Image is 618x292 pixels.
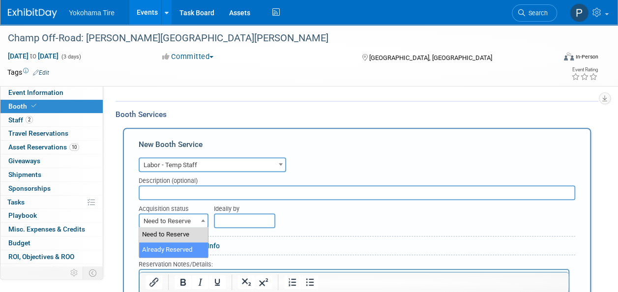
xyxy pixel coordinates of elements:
[238,275,255,289] button: Subscript
[7,67,49,77] td: Tags
[571,67,598,72] div: Event Rating
[29,52,38,60] span: to
[0,86,103,99] a: Event Information
[116,109,598,120] div: Booth Services
[8,157,40,165] span: Giveaways
[0,127,103,140] a: Travel Reservations
[0,196,103,209] a: Tasks
[139,259,569,269] div: Reservation Notes/Details:
[8,211,37,219] span: Playbook
[301,275,318,289] button: Bullet list
[512,4,557,22] a: Search
[140,214,207,228] span: Need to Reserve
[146,275,162,289] button: Insert/edit link
[159,52,217,62] button: Committed
[66,266,83,279] td: Personalize Event Tab Strip
[139,172,575,185] div: Description (optional)
[60,54,81,60] span: (3 days)
[0,209,103,222] a: Playbook
[8,239,30,247] span: Budget
[0,141,103,154] a: Asset Reservations10
[139,242,208,258] li: Already Reserved
[7,52,59,60] span: [DATE] [DATE]
[209,275,226,289] button: Underline
[570,3,589,22] img: Paris Hull
[175,275,191,289] button: Bold
[33,69,49,76] a: Edit
[8,8,57,18] img: ExhibitDay
[83,266,103,279] td: Toggle Event Tabs
[0,264,103,277] a: Attachments1
[525,9,548,17] span: Search
[8,266,58,274] span: Attachments
[139,213,208,228] span: Need to Reserve
[8,171,41,178] span: Shipments
[4,29,548,47] div: Champ Off-Road: [PERSON_NAME][GEOGRAPHIC_DATA][PERSON_NAME]
[0,154,103,168] a: Giveaways
[0,168,103,181] a: Shipments
[284,275,301,289] button: Numbered list
[31,103,36,109] i: Booth reservation complete
[214,200,538,213] div: Ideally by
[8,129,68,137] span: Travel Reservations
[8,143,79,151] span: Asset Reservations
[575,53,598,60] div: In-Person
[139,200,199,213] div: Acquisition status
[0,223,103,236] a: Misc. Expenses & Credits
[139,227,208,242] li: Need to Reserve
[69,9,115,17] span: Yokohama Tire
[8,253,74,261] span: ROI, Objectives & ROO
[26,116,33,123] span: 2
[255,275,272,289] button: Superscript
[0,114,103,127] a: Staff2
[8,102,38,110] span: Booth
[192,275,208,289] button: Italic
[0,182,103,195] a: Sponsorships
[0,100,103,113] a: Booth
[8,116,33,124] span: Staff
[369,54,492,61] span: [GEOGRAPHIC_DATA], [GEOGRAPHIC_DATA]
[139,139,575,155] div: New Booth Service
[8,225,85,233] span: Misc. Expenses & Credits
[0,236,103,250] a: Budget
[139,157,286,172] span: Labor - Temp Staff
[7,198,25,206] span: Tasks
[0,250,103,263] a: ROI, Objectives & ROO
[50,266,58,274] span: 1
[140,158,285,172] span: Labor - Temp Staff
[8,88,63,96] span: Event Information
[564,53,574,60] img: Format-Inperson.png
[8,184,51,192] span: Sponsorships
[512,51,598,66] div: Event Format
[69,144,79,151] span: 10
